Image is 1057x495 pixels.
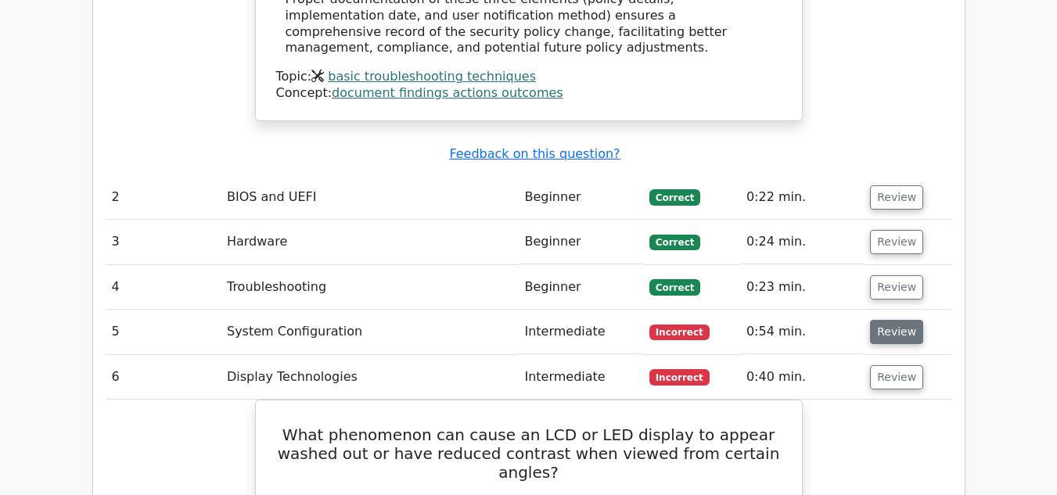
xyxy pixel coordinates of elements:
span: Incorrect [649,325,710,340]
td: 5 [106,310,221,354]
td: Intermediate [518,355,642,400]
button: Review [870,365,923,389]
td: Beginner [518,175,642,220]
td: Beginner [518,220,642,264]
td: 0:54 min. [740,310,864,354]
span: Incorrect [649,369,710,385]
span: Correct [649,279,700,295]
td: BIOS and UEFI [221,175,518,220]
button: Review [870,320,923,344]
td: Display Technologies [221,355,518,400]
td: Beginner [518,265,642,310]
div: Concept: [276,85,782,102]
a: Feedback on this question? [449,146,620,161]
td: 0:22 min. [740,175,864,220]
a: basic troubleshooting techniques [328,69,536,84]
span: Correct [649,235,700,250]
div: Topic: [276,69,782,85]
td: Intermediate [518,310,642,354]
h5: What phenomenon can cause an LCD or LED display to appear washed out or have reduced contrast whe... [275,425,783,482]
td: 2 [106,175,221,220]
a: document findings actions outcomes [332,85,563,100]
td: 3 [106,220,221,264]
td: Hardware [221,220,518,264]
td: Troubleshooting [221,265,518,310]
button: Review [870,275,923,300]
td: 6 [106,355,221,400]
td: 0:24 min. [740,220,864,264]
td: 0:40 min. [740,355,864,400]
td: System Configuration [221,310,518,354]
button: Review [870,230,923,254]
span: Correct [649,189,700,205]
td: 0:23 min. [740,265,864,310]
button: Review [870,185,923,210]
td: 4 [106,265,221,310]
